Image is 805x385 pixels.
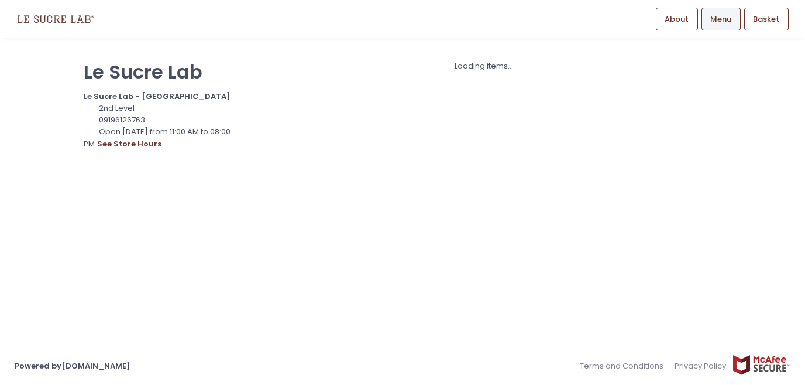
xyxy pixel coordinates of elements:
[84,126,232,151] div: Open [DATE] from 11:00 AM to 08:00 PM
[753,13,779,25] span: Basket
[701,8,741,30] a: Menu
[580,355,669,377] a: Terms and Conditions
[84,114,232,126] div: 09196126763
[84,60,232,83] p: Le Sucre Lab
[732,355,790,375] img: mcafee-secure
[15,9,97,29] img: logo
[247,60,721,72] div: Loading items...
[97,138,162,151] button: see store hours
[665,13,689,25] span: About
[84,103,232,114] div: 2nd Level
[84,91,231,102] b: Le Sucre Lab - [GEOGRAPHIC_DATA]
[669,355,732,377] a: Privacy Policy
[15,360,130,372] a: Powered by[DOMAIN_NAME]
[656,8,698,30] a: About
[710,13,731,25] span: Menu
